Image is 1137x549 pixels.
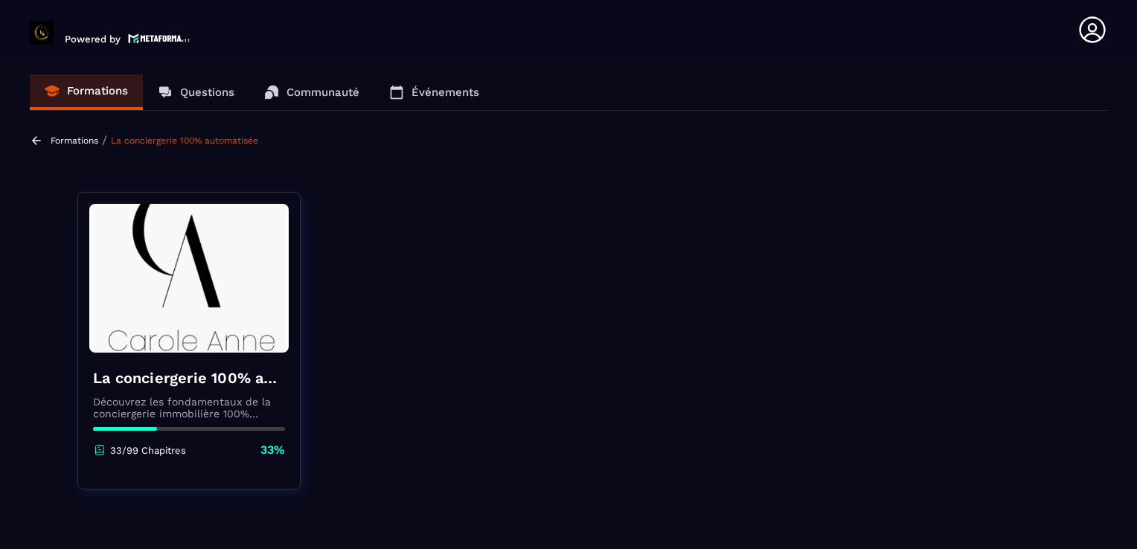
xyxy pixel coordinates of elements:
[102,133,107,147] span: /
[89,204,289,353] img: banner
[286,86,359,99] p: Communauté
[411,86,479,99] p: Événements
[143,74,249,110] a: Questions
[30,74,143,110] a: Formations
[374,74,494,110] a: Événements
[67,84,128,97] p: Formations
[30,21,54,45] img: logo-branding
[111,135,258,146] a: La conciergerie 100% automatisée
[65,33,121,45] p: Powered by
[180,86,234,99] p: Questions
[249,74,374,110] a: Communauté
[93,396,285,420] p: Découvrez les fondamentaux de la conciergerie immobilière 100% automatisée. Cette formation est c...
[260,442,285,458] p: 33%
[110,445,186,456] p: 33/99 Chapitres
[51,135,98,146] a: Formations
[128,32,190,45] img: logo
[93,367,285,388] h4: La conciergerie 100% automatisée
